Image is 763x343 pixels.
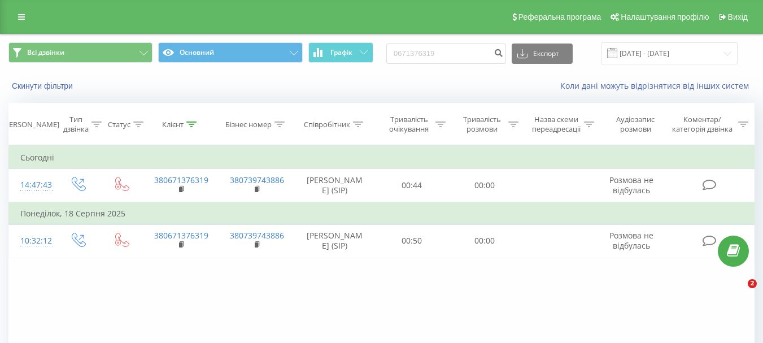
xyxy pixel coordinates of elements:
div: Статус [108,120,130,129]
span: Графік [330,49,352,57]
td: Сьогодні [9,146,755,169]
span: Розмова не відбулась [609,175,653,196]
a: Коли дані можуть відрізнятися вiд інших систем [560,80,755,91]
div: Назва схеми переадресації [531,115,581,134]
input: Пошук за номером [386,44,506,64]
a: 380671376319 [154,175,208,185]
td: 00:00 [448,224,521,257]
a: 380671376319 [154,230,208,241]
td: [PERSON_NAME] (SIP) [294,169,376,202]
div: Коментар/категорія дзвінка [669,115,735,134]
div: Тривалість очікування [386,115,433,134]
div: Співробітник [304,120,350,129]
button: Основний [158,42,302,63]
div: Аудіозапис розмови [607,115,664,134]
span: Розмова не відбулась [609,230,653,251]
div: Тривалість розмови [459,115,505,134]
div: Бізнес номер [225,120,272,129]
div: [PERSON_NAME] [2,120,59,129]
button: Всі дзвінки [8,42,152,63]
button: Експорт [512,44,573,64]
td: Понеділок, 18 Серпня 2025 [9,202,755,225]
button: Скинути фільтри [8,81,79,91]
td: [PERSON_NAME] (SIP) [294,224,376,257]
span: Вихід [728,12,748,21]
div: 10:32:12 [20,230,44,252]
span: Всі дзвінки [27,48,64,57]
td: 00:00 [448,169,521,202]
a: 380739743886 [230,175,284,185]
td: 00:50 [376,224,448,257]
span: Реферальна програма [518,12,601,21]
iframe: Intercom live chat [725,279,752,306]
span: 2 [748,279,757,288]
td: 00:44 [376,169,448,202]
div: Тип дзвінка [63,115,89,134]
div: Клієнт [162,120,184,129]
button: Графік [308,42,373,63]
span: Налаштування профілю [621,12,709,21]
a: 380739743886 [230,230,284,241]
div: 14:47:43 [20,174,44,196]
